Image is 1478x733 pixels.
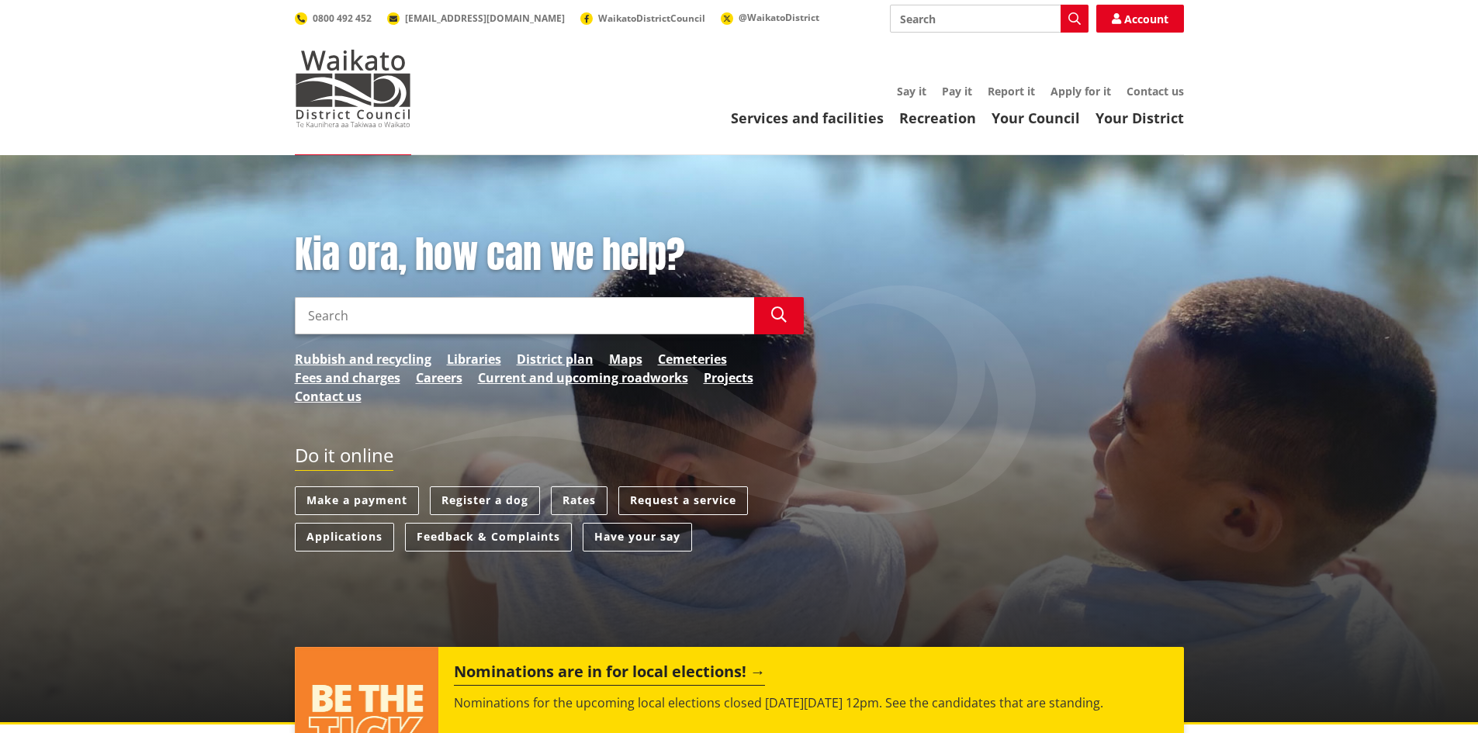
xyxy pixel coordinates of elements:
h2: Do it online [295,444,393,472]
a: Contact us [295,387,362,406]
a: Pay it [942,84,972,99]
a: Libraries [447,350,501,368]
a: Applications [295,523,394,551]
a: Careers [416,368,462,387]
a: Your Council [992,109,1080,127]
a: Recreation [899,109,976,127]
a: Services and facilities [731,109,884,127]
a: District plan [517,350,594,368]
a: Apply for it [1051,84,1111,99]
a: Make a payment [295,486,419,515]
p: Nominations for the upcoming local elections closed [DATE][DATE] 12pm. See the candidates that ar... [454,693,1168,712]
h2: Nominations are in for local elections! [454,662,765,686]
a: Contact us [1127,84,1184,99]
input: Search input [890,5,1089,33]
a: 0800 492 452 [295,12,372,25]
input: Search input [295,297,754,334]
a: [EMAIL_ADDRESS][DOMAIN_NAME] [387,12,565,25]
a: @WaikatoDistrict [721,11,819,24]
a: Feedback & Complaints [405,523,572,551]
a: Cemeteries [658,350,727,368]
img: Waikato District Council - Te Kaunihera aa Takiwaa o Waikato [295,50,411,127]
a: WaikatoDistrictCouncil [580,12,705,25]
a: Account [1096,5,1184,33]
a: Maps [609,350,642,368]
span: @WaikatoDistrict [739,11,819,24]
h1: Kia ora, how can we help? [295,233,804,278]
a: Say it [897,84,926,99]
a: Current and upcoming roadworks [478,368,688,387]
span: WaikatoDistrictCouncil [598,12,705,25]
a: Request a service [618,486,748,515]
a: Register a dog [430,486,540,515]
a: Have your say [583,523,692,551]
a: Rates [551,486,607,515]
a: Report it [988,84,1035,99]
a: Projects [704,368,753,387]
span: [EMAIL_ADDRESS][DOMAIN_NAME] [405,12,565,25]
a: Rubbish and recycling [295,350,431,368]
a: Fees and charges [295,368,400,387]
span: 0800 492 452 [313,12,372,25]
a: Your District [1096,109,1184,127]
